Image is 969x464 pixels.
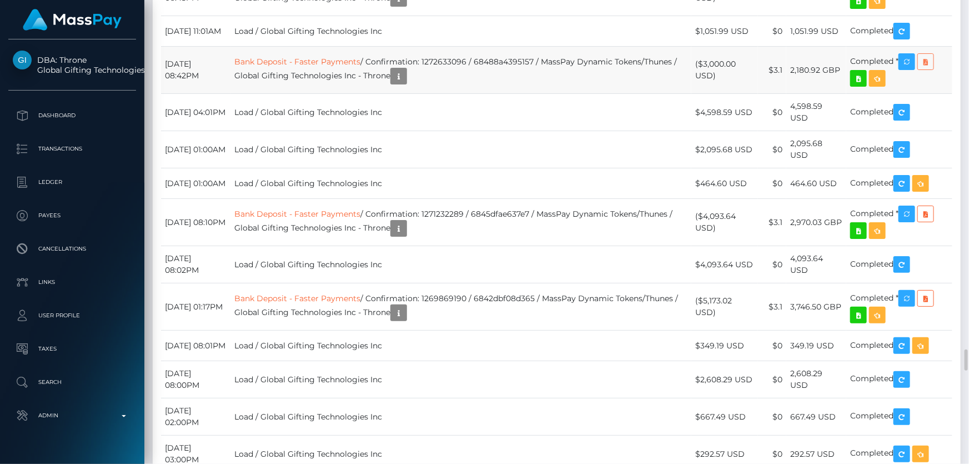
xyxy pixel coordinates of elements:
p: Transactions [13,141,132,157]
td: [DATE] 08:02PM [161,246,230,283]
a: Payees [8,202,136,229]
td: 2,970.03 GBP [786,199,846,246]
td: $3.1 [758,199,786,246]
td: Completed [846,398,952,436]
td: $0 [758,361,786,398]
a: Links [8,268,136,296]
p: Links [13,274,132,291]
td: [DATE] 08:01PM [161,331,230,361]
img: Global Gifting Technologies Inc [13,51,32,69]
td: $349.19 USD [691,331,758,361]
td: Completed * [846,47,952,94]
td: / Confirmation: 1272633096 / 68488a4395157 / MassPay Dynamic Tokens/Thunes / Global Gifting Techn... [230,47,692,94]
td: [DATE] 08:00PM [161,361,230,398]
p: User Profile [13,307,132,324]
td: $0 [758,398,786,436]
a: Bank Deposit - Faster Payments [234,57,360,67]
td: Load / Global Gifting Technologies Inc [230,246,692,283]
td: 2,180.92 GBP [786,47,846,94]
td: [DATE] 01:00AM [161,168,230,199]
a: Ledger [8,168,136,196]
td: [DATE] 02:00PM [161,398,230,436]
td: Completed * [846,283,952,331]
a: Bank Deposit - Faster Payments [234,293,360,303]
td: $0 [758,331,786,361]
td: Load / Global Gifting Technologies Inc [230,94,692,131]
td: / Confirmation: 1269869190 / 6842dbf08d365 / MassPay Dynamic Tokens/Thunes / Global Gifting Techn... [230,283,692,331]
td: [DATE] 04:01PM [161,94,230,131]
td: $0 [758,16,786,47]
td: Completed [846,331,952,361]
a: Admin [8,402,136,430]
img: MassPay Logo [23,9,122,31]
a: Taxes [8,335,136,363]
td: ($3,000.00 USD) [691,47,758,94]
span: DBA: Throne Global Gifting Technologies Inc [8,55,136,75]
td: [DATE] 08:42PM [161,47,230,94]
td: [DATE] 08:10PM [161,199,230,246]
td: 3,746.50 GBP [786,283,846,331]
td: Load / Global Gifting Technologies Inc [230,131,692,168]
td: [DATE] 01:17PM [161,283,230,331]
a: User Profile [8,302,136,330]
td: $3.1 [758,283,786,331]
p: Taxes [13,341,132,357]
a: Dashboard [8,102,136,129]
td: 667.49 USD [786,398,846,436]
td: $2,095.68 USD [691,131,758,168]
td: [DATE] 11:01AM [161,16,230,47]
p: Cancellations [13,241,132,257]
a: Search [8,368,136,396]
td: Load / Global Gifting Technologies Inc [230,331,692,361]
td: ($4,093.64 USD) [691,199,758,246]
td: Completed [846,246,952,283]
td: 464.60 USD [786,168,846,199]
td: Completed [846,131,952,168]
td: [DATE] 01:00AM [161,131,230,168]
td: $667.49 USD [691,398,758,436]
td: Completed * [846,199,952,246]
td: Completed [846,168,952,199]
td: $0 [758,131,786,168]
p: Search [13,374,132,391]
td: Load / Global Gifting Technologies Inc [230,361,692,398]
p: Admin [13,407,132,424]
a: Cancellations [8,235,136,263]
td: 4,598.59 USD [786,94,846,131]
td: $4,093.64 USD [691,246,758,283]
td: $464.60 USD [691,168,758,199]
td: Completed [846,361,952,398]
td: $0 [758,246,786,283]
td: Completed [846,94,952,131]
td: 2,608.29 USD [786,361,846,398]
td: $3.1 [758,47,786,94]
p: Dashboard [13,107,132,124]
td: Load / Global Gifting Technologies Inc [230,398,692,436]
td: / Confirmation: 1271232289 / 6845dfae637e7 / MassPay Dynamic Tokens/Thunes / Global Gifting Techn... [230,199,692,246]
td: Completed [846,16,952,47]
td: $1,051.99 USD [691,16,758,47]
a: Transactions [8,135,136,163]
a: Bank Deposit - Faster Payments [234,209,360,219]
td: 4,093.64 USD [786,246,846,283]
td: 1,051.99 USD [786,16,846,47]
td: ($5,173.02 USD) [691,283,758,331]
td: Load / Global Gifting Technologies Inc [230,16,692,47]
p: Ledger [13,174,132,191]
td: $0 [758,94,786,131]
p: Payees [13,207,132,224]
td: 2,095.68 USD [786,131,846,168]
td: Load / Global Gifting Technologies Inc [230,168,692,199]
td: $4,598.59 USD [691,94,758,131]
td: $2,608.29 USD [691,361,758,398]
td: $0 [758,168,786,199]
td: 349.19 USD [786,331,846,361]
